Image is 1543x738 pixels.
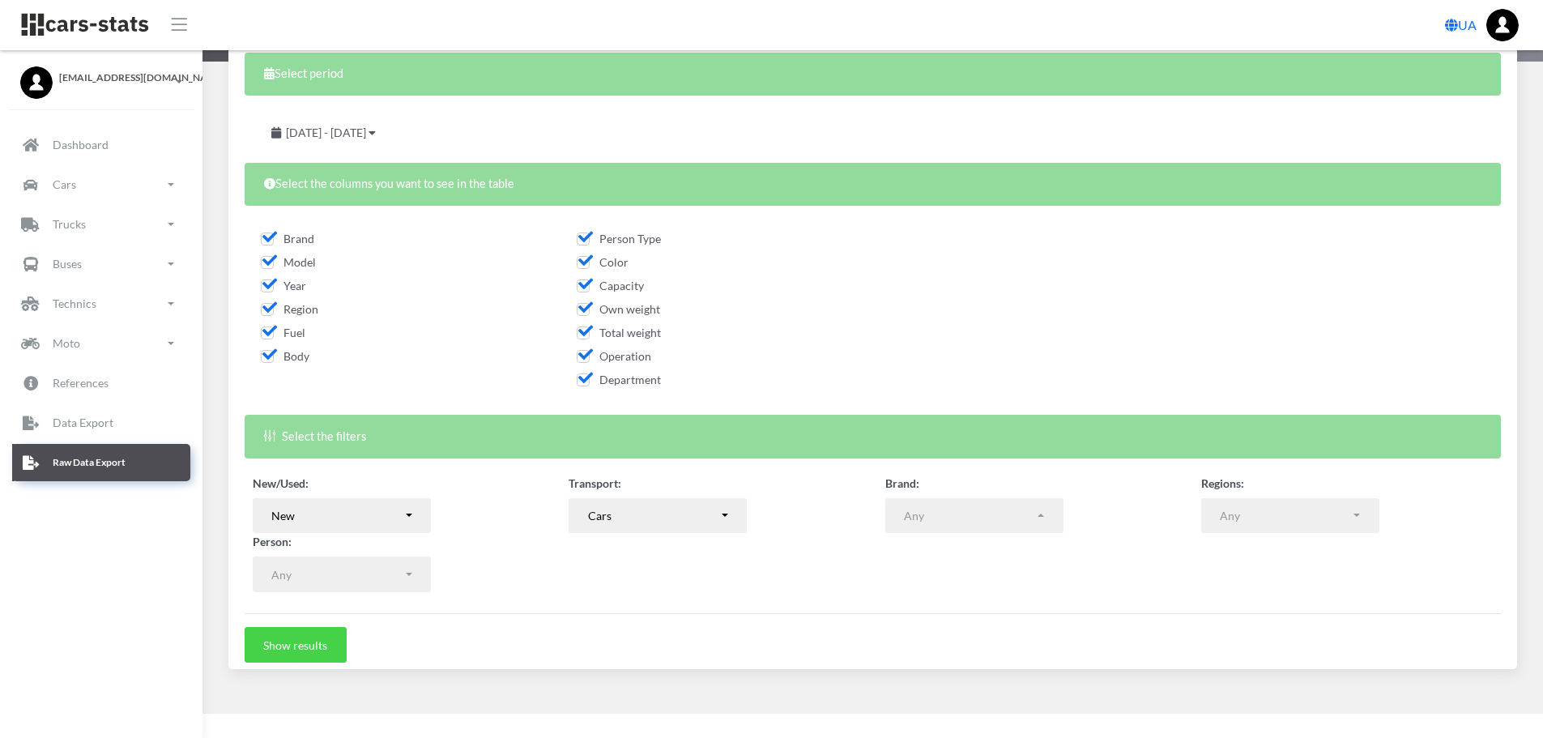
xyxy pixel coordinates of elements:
[1486,9,1519,41] img: ...
[569,498,747,534] button: Cars
[253,498,431,534] button: New
[261,349,309,363] span: Body
[261,255,316,269] span: Model
[1220,507,1351,524] div: Any
[261,232,314,245] span: Brand
[53,333,80,353] p: Moto
[53,174,76,194] p: Cars
[245,415,1501,458] div: Select the filters
[12,126,190,164] a: Dashboard
[12,365,190,402] a: References
[12,285,190,322] a: Technics
[253,557,431,592] button: Any
[53,134,109,155] p: Dashboard
[253,533,292,550] label: Person:
[885,498,1063,534] button: Any
[12,245,190,283] a: Buses
[271,507,403,524] div: New
[588,507,719,524] div: Cars
[53,454,126,471] p: Raw Data Export
[1201,498,1379,534] button: Any
[1439,9,1483,41] a: UA
[245,53,1501,96] div: Select period
[59,70,182,85] span: [EMAIL_ADDRESS][DOMAIN_NAME]
[53,412,113,433] p: Data Export
[577,279,644,292] span: Capacity
[12,404,190,442] a: Data Export
[245,627,347,663] button: Show results
[20,12,150,37] img: navbar brand
[271,566,403,583] div: Any
[253,475,309,492] label: New/Used:
[577,232,661,245] span: Person Type
[577,326,661,339] span: Total weight
[12,206,190,243] a: Trucks
[904,507,1035,524] div: Any
[12,444,190,481] a: Raw Data Export
[53,214,86,234] p: Trucks
[53,373,109,393] p: References
[53,254,82,274] p: Buses
[577,255,629,269] span: Color
[53,293,96,314] p: Technics
[577,302,660,316] span: Own weight
[245,163,1501,206] div: Select the columns you want to see in the table
[20,66,182,85] a: [EMAIL_ADDRESS][DOMAIN_NAME]
[885,475,919,492] label: Brand:
[12,325,190,362] a: Moto
[577,349,651,363] span: Operation
[261,279,306,292] span: Year
[261,302,318,316] span: Region
[12,166,190,203] a: Cars
[569,475,621,492] label: Transport:
[1201,475,1244,492] label: Regions:
[261,326,305,339] span: Fuel
[577,373,661,386] span: Department
[286,126,366,139] span: [DATE] - [DATE]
